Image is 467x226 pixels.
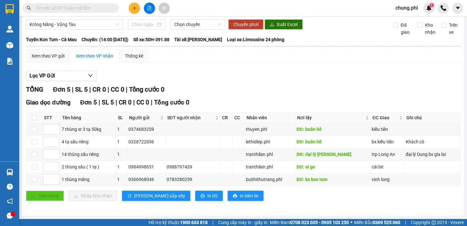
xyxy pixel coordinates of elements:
[129,114,159,121] span: Người gửi
[297,114,364,121] span: Nơi lấy
[233,113,245,123] th: CC
[136,99,149,106] span: CC 0
[30,20,119,29] span: Krông Năng - Vũng Tàu
[180,220,208,225] strong: 1900 633 818
[373,220,400,225] strong: 0369 525 060
[218,219,268,226] span: Cung cấp máy in - giấy in:
[117,126,126,133] div: 1
[102,99,114,106] span: SL 5
[372,176,403,183] div: vinh long
[122,191,190,201] button: sort-ascending[PERSON_NAME] sắp xếp
[89,86,91,93] span: |
[246,138,294,145] div: lethidiep.phl
[372,126,403,133] div: kiều tiên
[270,219,349,226] span: Miền Nam
[117,151,126,158] div: 1
[200,194,205,199] span: printer
[6,26,13,32] img: warehouse-icon
[372,151,403,158] div: ttp Long An
[430,3,433,7] span: 1
[30,72,55,80] span: Lọc VP Gửi
[372,163,403,170] div: cái bè
[270,22,274,27] span: download
[246,126,294,133] div: thuyen.phl
[174,20,221,29] span: Chọn chuyến
[99,99,100,106] span: |
[452,3,463,14] button: caret-down
[390,4,423,12] span: chung.phl
[221,113,233,123] th: CR
[167,163,219,170] div: 0988797439
[422,22,438,36] span: Kho nhận
[7,198,13,204] span: notification
[227,36,284,43] span: Loại xe: Limousine 24 phòng
[405,219,406,226] span: |
[69,191,117,201] button: downloadNhập kho nhận
[133,36,169,43] span: Số xe: 50H-391.88
[132,21,156,28] input: Chọn ngày
[128,163,164,170] div: 0984998651
[5,4,14,14] img: logo-vxr
[440,5,446,11] img: phone-icon
[62,126,115,133] div: 7 thùng sr 3 tạ 50kg
[129,3,140,14] button: plus
[26,191,64,201] button: uploadGiao hàng
[134,192,185,199] span: [PERSON_NAME] sắp xếp
[159,3,170,14] button: aim
[26,99,71,106] span: Giao dọc đường
[76,52,113,59] div: Xem theo VP nhận
[62,138,115,145] div: 4 tạ sầu riêng
[117,138,126,145] div: 1
[26,37,77,42] b: Tuyến: Kon Tum - Cà Mau
[125,86,127,93] span: |
[128,138,164,145] div: 0328722856
[240,192,258,199] span: In biên lai
[277,21,298,28] span: Xuất Excel
[350,221,352,224] span: ⚪️
[404,113,460,123] th: Ghi chú
[42,113,61,123] th: STT
[147,6,151,10] span: file-add
[297,151,369,158] div: DĐ: đại lý [PERSON_NAME]
[62,163,115,170] div: 2 thùng sầu ( 1 tạ )
[129,86,164,93] span: Tổng cước 0
[297,176,369,183] div: DĐ: bx kon tum
[72,86,73,93] span: |
[133,99,135,106] span: |
[128,126,164,133] div: 0374683259
[6,169,13,176] img: warehouse-icon
[132,6,137,10] span: plus
[431,220,436,225] span: copyright
[6,42,13,49] img: warehouse-icon
[127,194,132,199] span: sort-ascending
[154,99,189,106] span: Tổng cước 0
[80,99,97,106] span: Đơn 5
[35,5,111,12] input: Tìm tên, số ĐT hoặc mã đơn
[174,36,222,43] span: Tài xế: [PERSON_NAME]
[228,19,264,30] button: Chuyển phơi
[167,176,219,183] div: 0783280259
[354,219,400,226] span: Miền Bắc
[398,22,412,36] span: Đã giao
[117,163,126,170] div: 1
[116,99,117,106] span: |
[212,219,213,226] span: |
[405,151,459,158] div: đại lý Dung bx gia lai
[207,192,218,199] span: In DS
[167,114,214,121] span: SĐT người nhận
[61,113,116,123] th: Tên hàng
[88,73,93,78] span: down
[245,113,296,123] th: Nhân viên
[455,5,461,11] span: caret-down
[7,212,13,219] span: message
[117,176,126,183] div: 1
[125,52,143,59] div: Thống kê
[297,138,369,145] div: DĐ: buôn hồ
[446,22,461,36] span: Trên xe
[110,86,124,93] span: CC 0
[26,71,97,81] button: Lọc VP Gửi
[162,6,166,10] span: aim
[75,86,87,93] span: SL 5
[290,220,349,225] strong: 0708 023 035 - 0935 103 250
[119,99,132,106] span: CR 0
